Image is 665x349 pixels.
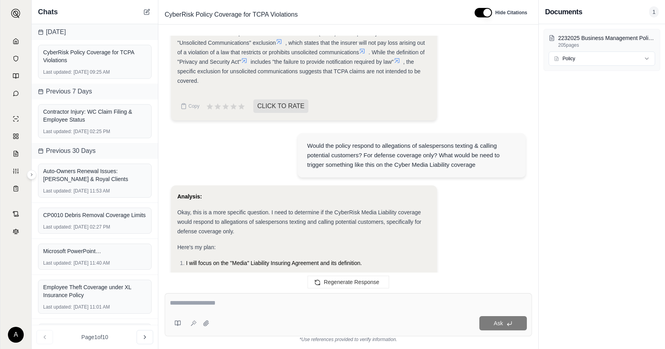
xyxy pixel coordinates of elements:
[43,128,72,135] span: Last updated:
[11,9,21,18] img: Expand sidebar
[495,10,527,16] span: Hide Citations
[5,51,27,67] a: Documents Vault
[82,333,108,341] span: Page 1 of 10
[43,188,146,194] div: [DATE] 11:53 AM
[177,49,425,65] span: . While the definition of "Privacy and Security Act"
[43,304,146,310] div: [DATE] 11:01 AM
[43,108,146,124] div: Contractor Injury: WC Claim Filing & Employee Status
[177,21,426,46] span: , it is unlikely that the CyberRisk coverage covers claims related to the Telephone Consumer Prot...
[5,111,27,127] a: Single Policy
[8,6,24,21] button: Expand sidebar
[186,260,362,266] span: I will focus on the "Media" Liability Insuring Agreement and its definition.
[5,128,27,144] a: Policy Comparisons
[494,320,503,326] span: Ask
[43,224,146,230] div: [DATE] 02:27 PM
[43,69,72,75] span: Last updated:
[43,188,72,194] span: Last updated:
[307,141,516,170] div: Would the policy respond to allegations of salespersons texting & calling potential customers? Fo...
[43,260,146,266] div: [DATE] 11:40 AM
[161,8,301,21] span: CyberRisk Policy Coverage for TCPA Violations
[161,8,465,21] div: Edit Title
[43,48,146,64] div: CyberRisk Policy Coverage for TCPA Violations
[43,247,103,255] span: Microsoft PowerPoint - Revere Plastics RFP - [DATE]_updated (002) - Read-Only.pdf
[43,304,72,310] span: Last updated:
[38,6,58,17] span: Chats
[545,6,582,17] h3: Documents
[177,209,421,235] span: Okay, this is a more specific question. I need to determine if the CyberRisk Media Liability cove...
[8,327,24,343] div: A
[549,34,655,48] button: 2232025 Business Management Policy - DOLL, EPL, FID, CYB Policy - Insd Copy.pdf205pages
[32,84,158,99] div: Previous 7 Days
[177,193,202,200] strong: Analysis:
[558,42,655,48] p: 205 pages
[43,283,146,299] div: Employee Theft Coverage under XL Insurance Policy
[253,99,308,113] span: CLICK TO RATE
[177,40,425,55] span: , which states that the insurer will not pay loss arising out of a violation of a law that restri...
[251,59,394,65] span: includes "the failure to provide notification required by law"
[5,206,27,222] a: Contract Analysis
[43,211,146,219] div: CP0010 Debris Removal Coverage Limits
[43,167,146,183] div: Auto-Owners Renewal Issues: [PERSON_NAME] & Royal Clients
[5,86,27,101] a: Chat
[188,103,199,109] span: Copy
[177,59,420,84] span: , the specific exclusion for unsolicited communications suggests that TCPA claims are not intende...
[5,146,27,162] a: Claim Coverage
[5,223,27,239] a: Legal Search Engine
[43,260,72,266] span: Last updated:
[558,34,655,42] p: 2232025 Business Management Policy - DOLL, EPL, FID, CYB Policy - Insd Copy.pdf
[142,7,152,17] button: New Chat
[43,69,146,75] div: [DATE] 09:25 AM
[177,244,216,250] span: Here's my plan:
[649,6,659,17] span: 1
[5,68,27,84] a: Prompt Library
[177,98,203,114] button: Copy
[43,128,146,135] div: [DATE] 02:25 PM
[308,276,389,288] button: Regenerate Response
[324,279,379,285] span: Regenerate Response
[5,181,27,196] a: Coverage Table
[479,316,527,330] button: Ask
[32,143,158,159] div: Previous 30 Days
[165,336,532,343] div: *Use references provided to verify information.
[43,224,72,230] span: Last updated:
[5,163,27,179] a: Custom Report
[32,24,158,40] div: [DATE]
[5,33,27,49] a: Home
[27,170,36,179] button: Expand sidebar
